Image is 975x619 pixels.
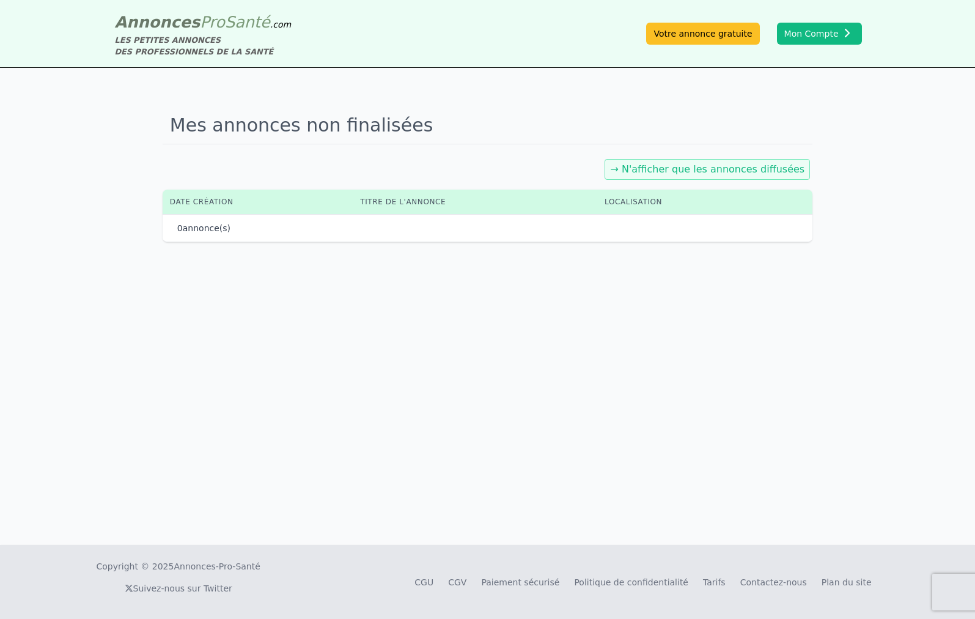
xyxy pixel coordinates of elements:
span: Santé [225,13,270,31]
th: Titre de l'annonce [353,190,597,214]
p: annonce(s) [177,222,230,234]
a: Contactez-nous [740,577,807,587]
h1: Mes annonces non finalisées [163,107,812,144]
a: Annonces-Pro-Santé [174,560,260,573]
a: Plan du site [822,577,872,587]
a: Tarifs [703,577,726,587]
th: Date création [163,190,353,214]
button: Mon Compte [777,23,862,45]
a: Suivez-nous sur Twitter [125,584,232,593]
a: Politique de confidentialité [574,577,688,587]
span: 0 [177,223,183,233]
a: CGU [414,577,433,587]
a: AnnoncesProSanté.com [115,13,292,31]
span: Annonces [115,13,201,31]
th: Localisation [597,190,773,214]
a: → N'afficher que les annonces diffusées [610,163,804,175]
a: Paiement sécurisé [481,577,559,587]
a: CGV [448,577,466,587]
div: Copyright © 2025 [97,560,260,573]
a: Votre annonce gratuite [646,23,759,45]
span: Pro [200,13,225,31]
div: LES PETITES ANNONCES DES PROFESSIONNELS DE LA SANTÉ [115,34,292,57]
span: .com [270,20,291,29]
